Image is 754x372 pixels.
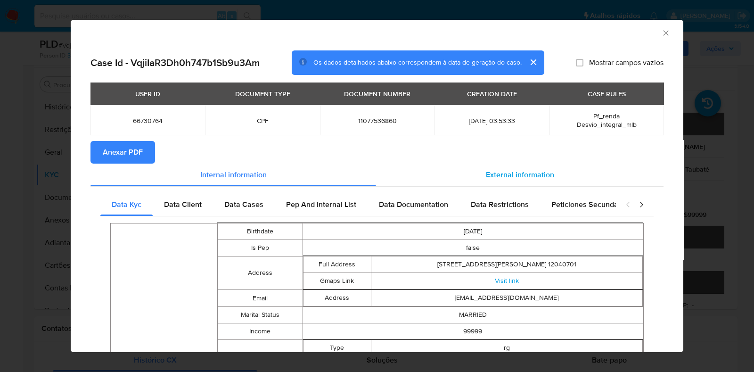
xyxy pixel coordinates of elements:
td: MARRIED [303,307,643,323]
td: Birthdate [218,223,303,240]
span: External information [486,169,554,180]
button: Anexar PDF [90,141,155,164]
div: USER ID [130,86,166,102]
span: Anexar PDF [103,142,143,163]
td: Address [303,290,371,306]
span: Os dados detalhados abaixo correspondem à data de geração do caso. [313,58,522,67]
td: rg [371,340,642,356]
span: Data Kyc [112,199,141,210]
input: Mostrar campos vazios [576,59,583,66]
td: Email [218,290,303,307]
div: CREATION DATE [461,86,523,102]
a: Visit link [495,276,519,285]
td: Income [218,323,303,340]
span: 66730764 [102,116,194,125]
h2: Case Id - VqjiIaR3Dh0h747b1Sb9u3Am [90,57,260,69]
td: Address [218,256,303,290]
span: Data Client [164,199,202,210]
span: Data Cases [224,199,263,210]
span: Pf_renda [593,111,620,121]
span: [DATE] 03:53:33 [446,116,538,125]
td: Marital Status [218,307,303,323]
span: Mostrar campos vazios [589,58,664,67]
button: Fechar a janela [661,28,670,37]
span: Data Restrictions [471,199,529,210]
td: Full Address [303,256,371,273]
td: [EMAIL_ADDRESS][DOMAIN_NAME] [371,290,642,306]
span: CPF [216,116,308,125]
button: cerrar [522,51,544,74]
span: Desvio_integral_mlb [577,120,637,129]
span: Data Documentation [379,199,448,210]
td: 99999 [303,323,643,340]
div: CASE RULES [582,86,631,102]
span: Pep And Internal List [286,199,356,210]
span: Internal information [200,169,267,180]
td: Is Pep [218,240,303,256]
td: Type [303,340,371,356]
td: [STREET_ADDRESS][PERSON_NAME] 12040701 [371,256,642,273]
div: DOCUMENT NUMBER [338,86,416,102]
td: [DATE] [303,223,643,240]
div: DOCUMENT TYPE [229,86,296,102]
span: 11077536860 [331,116,423,125]
div: closure-recommendation-modal [71,20,683,352]
td: false [303,240,643,256]
div: Detailed internal info [100,193,616,216]
span: Peticiones Secundarias [551,199,631,210]
td: Gmaps Link [303,273,371,289]
div: Detailed info [90,164,664,186]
